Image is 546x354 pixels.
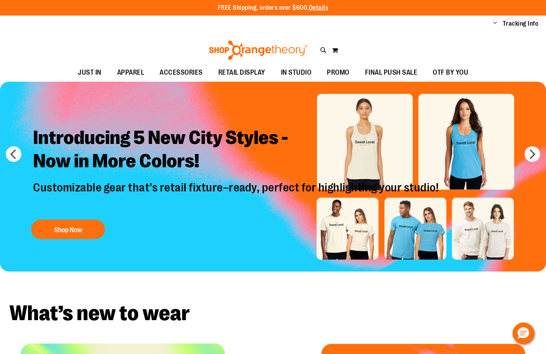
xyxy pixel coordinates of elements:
[6,146,21,162] button: prev
[218,4,328,12] p: FREE Shipping, orders over $600.
[27,120,446,180] h2: Introducing 5 New City Styles - Now in More Colors!
[365,64,418,81] span: FINAL PUSH SALE
[493,20,497,28] button: Account menu
[309,4,328,11] a: Details
[513,322,534,344] button: Hello, have a question? Let’s chat.
[327,64,349,81] span: PROMO
[503,19,539,28] a: Tracking Info
[152,64,211,82] a: ACCESSORIES
[208,40,309,60] img: Shop Orangetheory
[211,64,273,82] a: RETAIL DISPLAY
[160,64,203,81] span: ACCESSORIES
[525,146,540,162] button: next
[281,64,312,81] span: IN STUDIO
[70,64,109,82] a: JUST IN
[31,219,105,239] button: Shop Now
[273,64,320,82] a: IN STUDIO
[357,64,425,82] a: FINAL PUSH SALE
[27,180,446,212] p: Customizable gear that’s retail fixture–ready, perfect for highlighting your studio!
[109,64,152,82] a: APPAREL
[78,64,102,81] span: JUST IN
[117,64,144,81] span: APPAREL
[9,303,537,324] h2: What’s new to wear
[218,64,265,81] span: RETAIL DISPLAY
[319,64,357,82] a: PROMO
[425,64,476,82] a: OTF BY YOU
[27,120,446,243] a: Introducing 5 New City Styles -Now in More Colors! Customizable gear that’s retail fixture–ready,...
[433,64,468,81] span: OTF BY YOU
